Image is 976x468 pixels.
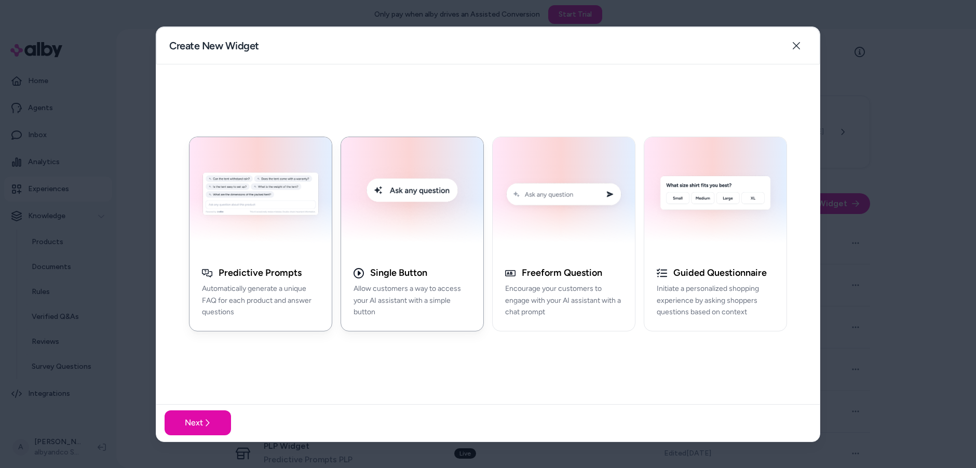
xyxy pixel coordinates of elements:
h3: Predictive Prompts [219,267,302,279]
p: Automatically generate a unique FAQ for each product and answer questions [202,283,319,318]
h3: Guided Questionnaire [673,267,767,279]
button: Generative Q&A ExamplePredictive PromptsAutomatically generate a unique FAQ for each product and ... [189,137,332,331]
button: Next [165,410,231,435]
h3: Single Button [370,267,427,279]
h3: Freeform Question [522,267,602,279]
p: Encourage your customers to engage with your AI assistant with a chat prompt [505,283,622,318]
button: Single Button Embed ExampleSingle ButtonAllow customers a way to access your AI assistant with a ... [341,137,484,331]
h2: Create New Widget [169,38,259,53]
img: Generative Q&A Example [196,143,326,248]
button: AI Initial Question ExampleGuided QuestionnaireInitiate a personalized shopping experience by ask... [644,137,787,331]
img: Conversation Prompt Example [499,143,629,248]
img: AI Initial Question Example [650,143,780,248]
p: Initiate a personalized shopping experience by asking shoppers questions based on context [657,283,774,318]
button: Conversation Prompt ExampleFreeform QuestionEncourage your customers to engage with your AI assis... [492,137,635,331]
img: Single Button Embed Example [347,143,477,248]
p: Allow customers a way to access your AI assistant with a simple button [354,283,471,318]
